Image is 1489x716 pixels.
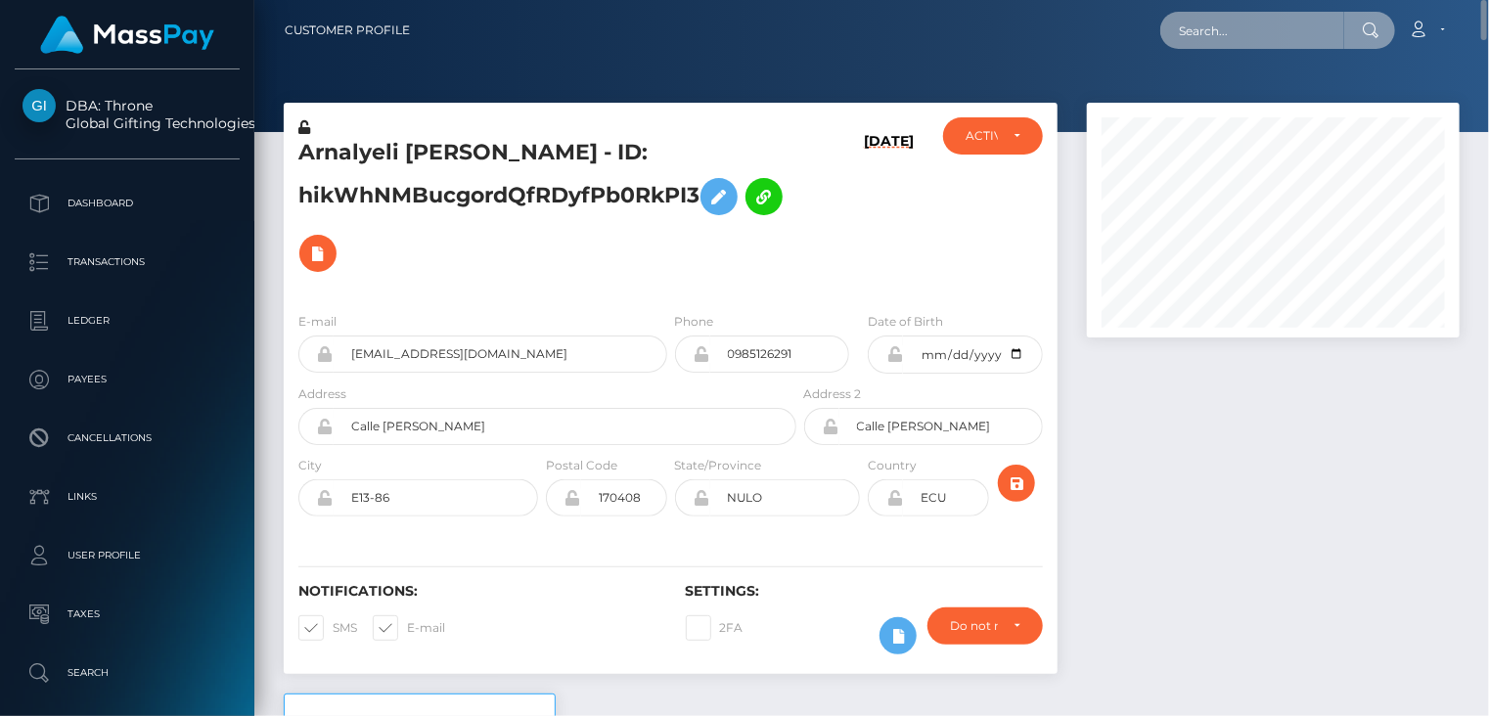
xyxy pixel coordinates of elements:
[675,313,714,331] label: Phone
[23,89,56,122] img: Global Gifting Technologies Inc
[23,482,232,512] p: Links
[298,583,656,600] h6: Notifications:
[15,472,240,521] a: Links
[864,133,914,289] h6: [DATE]
[686,615,744,641] label: 2FA
[15,414,240,463] a: Cancellations
[15,531,240,580] a: User Profile
[15,296,240,345] a: Ledger
[927,607,1043,645] button: Do not require
[15,590,240,639] a: Taxes
[23,600,232,629] p: Taxes
[1160,12,1344,49] input: Search...
[868,313,943,331] label: Date of Birth
[546,457,617,474] label: Postal Code
[23,541,232,570] p: User Profile
[15,97,240,132] span: DBA: Throne Global Gifting Technologies Inc
[23,658,232,688] p: Search
[23,306,232,336] p: Ledger
[675,457,762,474] label: State/Province
[298,457,322,474] label: City
[686,583,1044,600] h6: Settings:
[298,385,346,403] label: Address
[868,457,917,474] label: Country
[298,138,786,282] h5: Arnalyeli [PERSON_NAME] - ID: hikWhNMBucgordQfRDyfPb0RkPI3
[15,179,240,228] a: Dashboard
[23,365,232,394] p: Payees
[285,10,410,51] a: Customer Profile
[15,238,240,287] a: Transactions
[943,117,1043,155] button: ACTIVE
[298,313,337,331] label: E-mail
[23,424,232,453] p: Cancellations
[966,128,998,144] div: ACTIVE
[15,649,240,697] a: Search
[804,385,862,403] label: Address 2
[298,615,357,641] label: SMS
[23,247,232,277] p: Transactions
[950,618,998,634] div: Do not require
[373,615,445,641] label: E-mail
[15,355,240,404] a: Payees
[23,189,232,218] p: Dashboard
[40,16,214,54] img: MassPay Logo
